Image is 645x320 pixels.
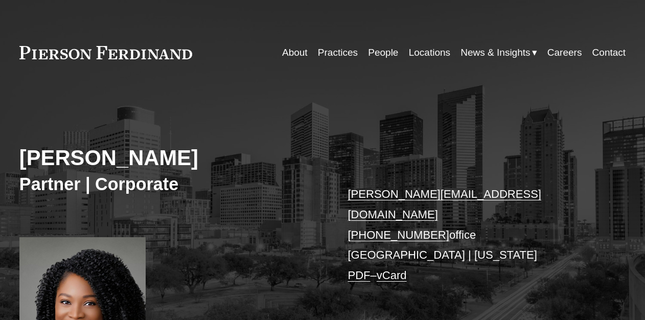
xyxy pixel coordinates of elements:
a: folder dropdown [460,43,537,62]
h2: [PERSON_NAME] [19,145,322,171]
p: office [GEOGRAPHIC_DATA] | [US_STATE] – [348,184,600,286]
a: [PHONE_NUMBER] [348,228,449,241]
a: [PERSON_NAME][EMAIL_ADDRESS][DOMAIN_NAME] [348,188,541,221]
h3: Partner | Corporate [19,173,322,195]
a: PDF [348,269,370,282]
a: Practices [318,43,358,62]
a: About [282,43,308,62]
a: Careers [547,43,582,62]
span: News & Insights [460,44,530,61]
a: Contact [592,43,626,62]
a: vCard [377,269,407,282]
a: People [368,43,398,62]
a: Locations [409,43,450,62]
